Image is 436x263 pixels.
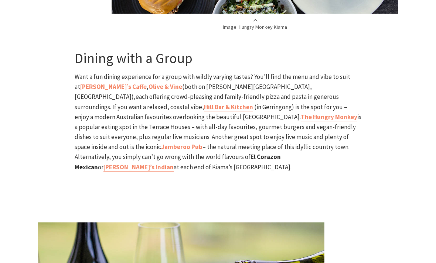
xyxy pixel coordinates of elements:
[103,163,174,172] a: [PERSON_NAME]’s Indian
[161,143,202,151] a: Jamberoo Pub
[147,83,149,91] span: ,
[75,153,281,171] b: El Corazon Mexican
[75,143,350,161] span: – the natural meeting place of this idyllic country town. Alternatively, you simply can’t go wron...
[103,163,174,171] b: [PERSON_NAME]’s Indian
[80,83,147,91] a: [PERSON_NAME]’s Caffe
[75,50,361,66] h3: Dining with a Group
[75,83,312,101] span: (both on [PERSON_NAME][GEOGRAPHIC_DATA], [GEOGRAPHIC_DATA]),
[75,93,347,121] span: each offering crowd-pleasing and family-friendly pizza and pasta in generous surroundings. If you...
[301,113,357,121] a: The Hungry Monkey
[301,113,357,121] b: The Hungry Monkey
[98,163,103,171] span: or
[75,73,350,91] span: Want a fun dining experience for a group with wildly varying tastes? You’ll find the menu and vib...
[112,17,398,31] p: Image: Hungry Monkey Kiama
[149,83,182,91] a: Olive & Vine
[174,163,292,171] span: at each end of Kiama’s [GEOGRAPHIC_DATA].
[204,103,253,111] a: Hill Bar & Kitchen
